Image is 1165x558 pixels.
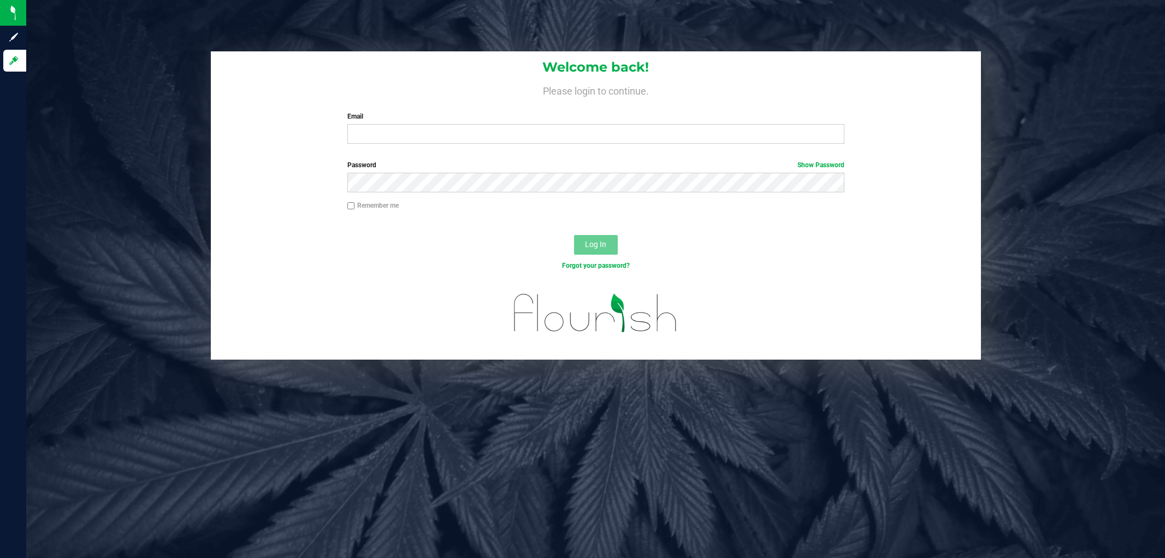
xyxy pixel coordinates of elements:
[574,235,618,255] button: Log In
[797,161,844,169] a: Show Password
[499,282,692,344] img: flourish_logo.svg
[211,83,981,96] h4: Please login to continue.
[585,240,606,249] span: Log In
[347,111,844,121] label: Email
[8,55,19,66] inline-svg: Log in
[347,202,355,210] input: Remember me
[211,60,981,74] h1: Welcome back!
[562,262,630,269] a: Forgot your password?
[8,32,19,43] inline-svg: Sign up
[347,201,399,210] label: Remember me
[347,161,376,169] span: Password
